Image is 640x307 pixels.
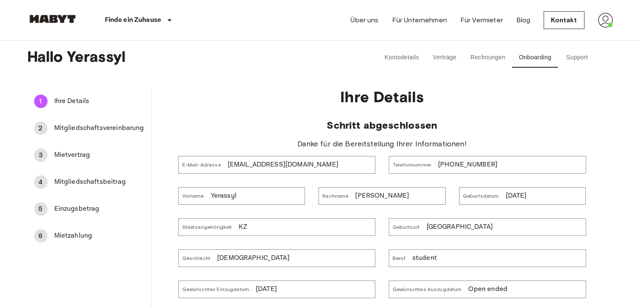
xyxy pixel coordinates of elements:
[239,222,247,232] p: KZ
[512,48,558,68] button: Onboarding
[393,254,406,262] span: Beruf
[34,202,48,216] div: 5
[464,48,512,68] button: Rechnungen
[178,138,586,149] span: Danke für die Bereitstellung Ihrer Informationen!
[34,229,48,243] div: 6
[178,119,586,132] span: Schritt abgeschlossen
[27,118,151,138] div: 2Mitgliedschaftsvereinbarung
[558,48,596,68] button: Support
[27,226,151,246] div: 6Mietzahlung
[506,191,527,201] p: [DATE]
[228,160,338,170] p: [EMAIL_ADDRESS][DOMAIN_NAME]
[27,145,151,165] div: 3Mietvertrag
[27,15,78,23] img: Habyt
[34,122,48,135] div: 2
[544,11,584,29] a: Kontakt
[322,192,348,200] span: Nachname
[393,286,462,293] span: Gewünschtes Auszugdatum
[27,172,151,192] div: 4Mitgliedschaftsbeitrag
[105,15,162,25] p: Finde ein Zuhause
[34,148,48,162] div: 3
[392,15,447,25] a: Für Unternehmen
[412,253,437,263] p: student
[54,150,144,160] span: Mietvertrag
[378,48,426,68] button: Kontodetails
[54,204,144,214] span: Einzugsbetrag
[468,284,507,294] p: Open ended
[460,15,503,25] a: Für Vermieter
[393,223,420,231] span: Geburtsort
[426,48,464,68] button: Verträge
[27,199,151,219] div: 5Einzugsbetrag
[393,161,431,169] span: Telefonnummer
[54,123,144,133] span: Mitgliedschaftsvereinbarung
[256,284,277,294] p: [DATE]
[598,13,613,28] img: avatar
[516,15,531,25] a: Blog
[463,192,499,200] span: Geburtsdatum
[54,96,144,106] span: Ihre Details
[217,253,289,263] p: [DEMOGRAPHIC_DATA]
[182,254,211,262] span: Geschlecht
[27,48,355,68] span: Hallo Yerassyl
[438,160,497,170] p: [PHONE_NUMBER]
[351,15,378,25] a: Über uns
[178,88,586,106] p: Ihre Details
[34,95,48,108] div: 1
[182,161,221,169] span: E-Mail-Adresse
[34,175,48,189] div: 4
[182,286,249,293] span: Gewünschtes Einzugdatum
[182,192,204,200] span: Vorname
[54,231,144,241] span: Mietzahlung
[427,222,493,232] p: [GEOGRAPHIC_DATA]
[54,177,144,187] span: Mitgliedschaftsbeitrag
[211,191,236,201] p: Yerassyl
[27,91,151,111] div: 1Ihre Details
[182,223,232,231] span: Staatsangehörigkeit
[355,191,409,201] p: [PERSON_NAME]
